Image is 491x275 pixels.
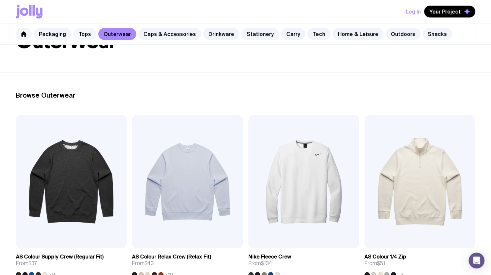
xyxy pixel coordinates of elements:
a: Snacks [422,28,452,40]
h1: Outerwear [16,30,475,51]
span: From [132,260,154,267]
span: $37 [28,260,37,267]
h3: Nike Fleece Crew [248,254,291,260]
span: $51 [377,260,385,267]
span: $134 [261,260,272,267]
a: Carry [281,28,305,40]
a: Outerwear [98,28,136,40]
span: From [16,260,37,267]
a: Tech [307,28,330,40]
span: From [364,260,385,267]
a: Caps & Accessories [138,28,201,40]
a: Home & Leisure [332,28,384,40]
span: From [248,260,272,267]
h3: AS Colour Relax Crew (Relax Fit) [132,254,211,260]
span: Your Project [429,8,461,15]
a: Outdoors [385,28,420,40]
a: Packaging [34,28,71,40]
button: Log In [406,6,421,17]
a: Stationery [241,28,279,40]
h3: AS Colour Supply Crew (Regular Fit) [16,254,104,260]
h3: AS Colour 1/4 Zip [364,254,406,260]
button: Your Project [424,6,475,17]
span: $43 [144,260,154,267]
a: Drinkware [203,28,239,40]
div: Open Intercom Messenger [469,253,484,268]
a: Tops [73,28,96,40]
h2: Browse Outerwear [16,91,475,99]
